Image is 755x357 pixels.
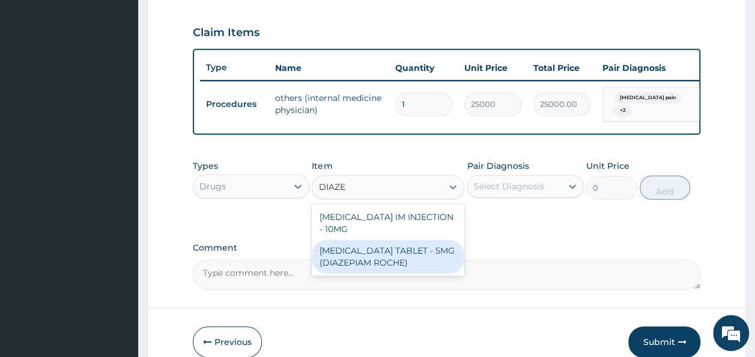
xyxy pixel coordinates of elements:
div: Drugs [199,180,226,192]
span: We're online! [70,104,166,225]
th: Unit Price [458,56,527,80]
label: Unit Price [586,160,629,172]
div: Select Diagnosis [473,180,544,192]
h3: Claim Items [193,26,259,40]
div: [MEDICAL_DATA] TABLET - 5MG (DIAZEPIAM ROCHE) [312,240,464,273]
th: Pair Diagnosis [596,56,729,80]
th: Quantity [389,56,458,80]
div: Minimize live chat window [197,6,226,35]
th: Type [200,56,269,79]
label: Types [193,161,218,171]
label: Pair Diagnosis [467,160,529,172]
label: Item [312,160,332,172]
img: d_794563401_company_1708531726252_794563401 [22,60,49,90]
textarea: Type your message and hit 'Enter' [6,233,229,275]
th: Name [269,56,389,80]
label: Comment [193,243,701,253]
span: [MEDICAL_DATA] pain [614,92,682,104]
th: Total Price [527,56,596,80]
div: [MEDICAL_DATA] IM INJECTION - 10MG [312,206,464,240]
span: + 2 [614,105,632,117]
button: Add [640,175,691,200]
td: others (internal medicine physician) [269,86,389,122]
div: Chat with us now [62,67,202,83]
td: Procedures [200,93,269,115]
